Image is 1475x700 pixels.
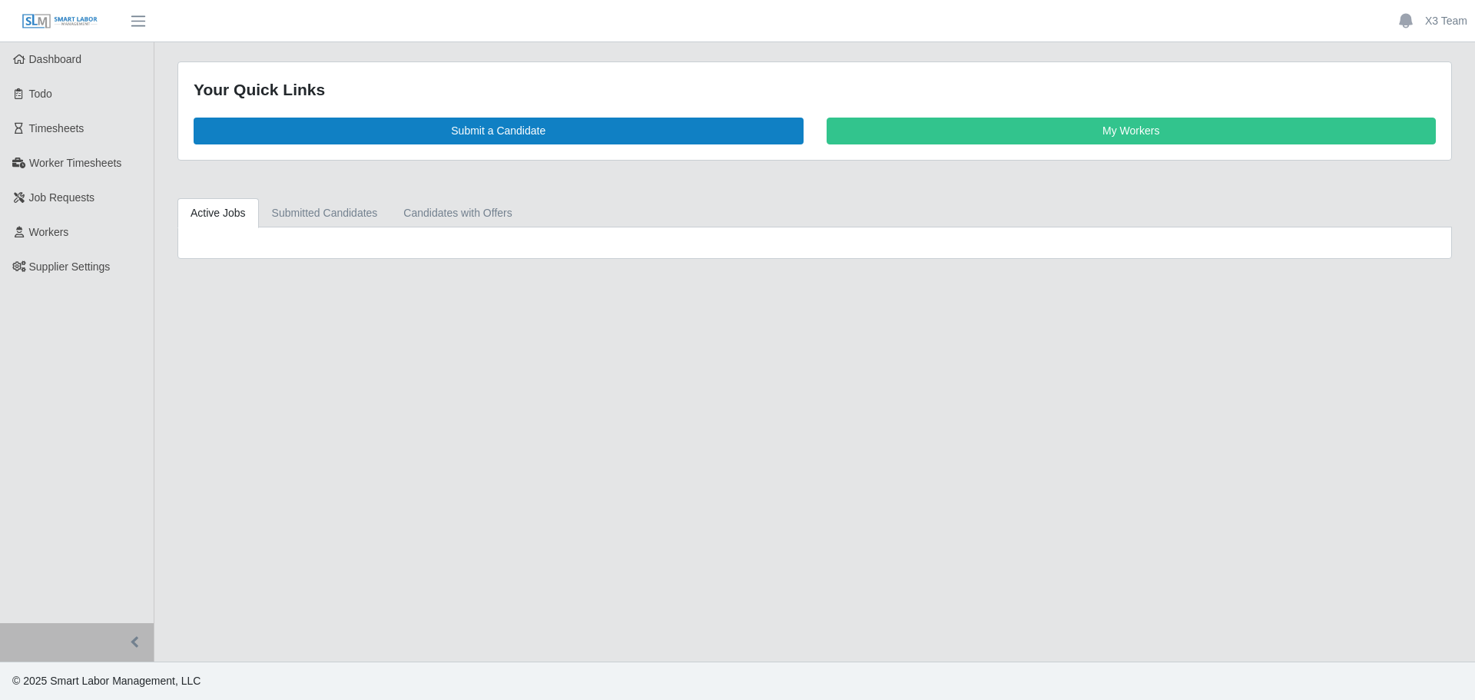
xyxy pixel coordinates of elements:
a: Candidates with Offers [390,198,525,228]
a: X3 Team [1425,13,1467,29]
span: Job Requests [29,191,95,204]
img: SLM Logo [22,13,98,30]
span: Workers [29,226,69,238]
span: Todo [29,88,52,100]
a: Submitted Candidates [259,198,391,228]
div: Your Quick Links [194,78,1436,102]
span: Timesheets [29,122,85,134]
span: Dashboard [29,53,82,65]
a: Active Jobs [177,198,259,228]
span: Worker Timesheets [29,157,121,169]
span: Supplier Settings [29,260,111,273]
a: Submit a Candidate [194,118,804,144]
a: My Workers [827,118,1437,144]
span: © 2025 Smart Labor Management, LLC [12,675,201,687]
